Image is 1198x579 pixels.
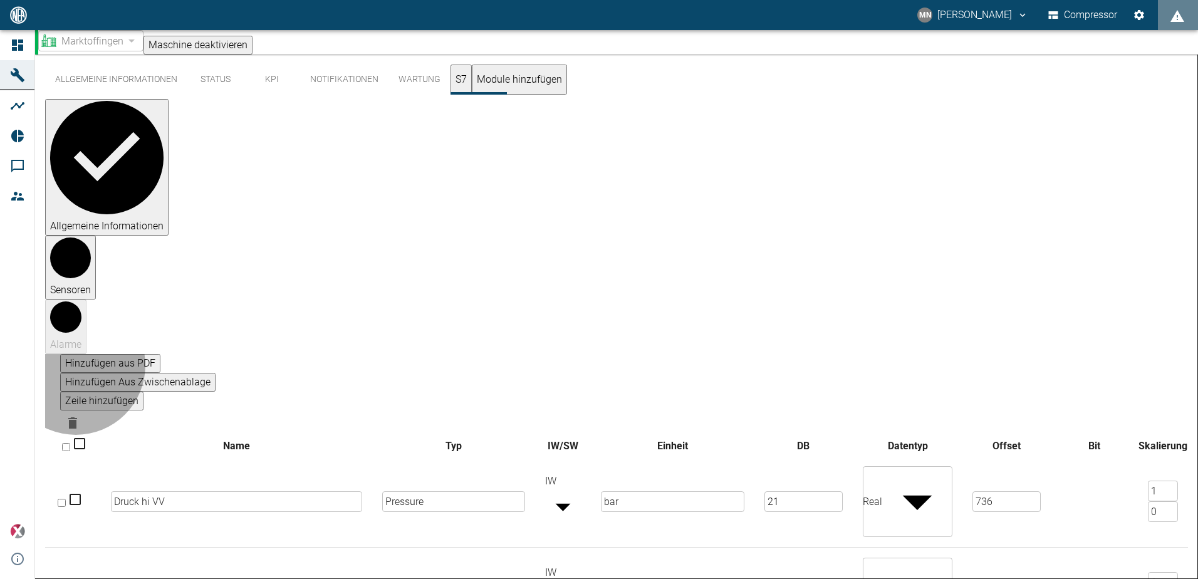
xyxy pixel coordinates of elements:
button: Maschine deaktivieren [143,36,253,55]
button: Auswahl löschen [60,410,85,436]
button: S7 [451,65,472,95]
span: Alarme [50,338,81,350]
a: Marktoffingen [41,33,123,48]
button: Allgemeine Informationen [45,99,169,236]
th: Skalierung [1138,436,1188,456]
img: logo [9,6,28,23]
button: Sensoren [45,236,96,300]
button: Einstellungen [1128,4,1150,26]
th: Einheit [591,436,754,456]
button: KPI [244,65,300,95]
text: 2 [63,242,78,274]
th: Bit [1051,436,1138,456]
button: Compressor [1046,4,1120,26]
button: Status [187,65,244,95]
div: IW [545,474,581,489]
th: DB [754,436,853,456]
button: Allgemeine Informationen [45,65,187,95]
th: Offset [962,436,1050,456]
th: Datentyp [853,436,963,456]
button: Hinzufügen Aus Zwischenablage [60,373,216,392]
button: neumann@arcanum-energy.de [915,4,1030,26]
span: Sensoren [50,284,91,296]
button: Zeile hinzufügen [60,392,143,410]
text: 3 [60,305,71,330]
button: Module hinzufügen [472,65,567,95]
div: Real [863,494,882,509]
th: Name [101,436,372,456]
span: Marktoffingen [61,34,123,48]
div: MN [917,8,932,23]
th: IW/SW [535,436,591,456]
input: Offset [1148,501,1178,522]
button: Hinzufügen aus PDF [60,354,160,373]
input: Faktor [1148,481,1178,501]
th: Typ [372,436,535,456]
button: Alarme [45,300,86,354]
span: Allgemeine Informationen [50,220,164,232]
button: Notifikationen [300,65,388,95]
img: Xplore Logo [10,524,25,539]
button: Wartung [388,65,451,95]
